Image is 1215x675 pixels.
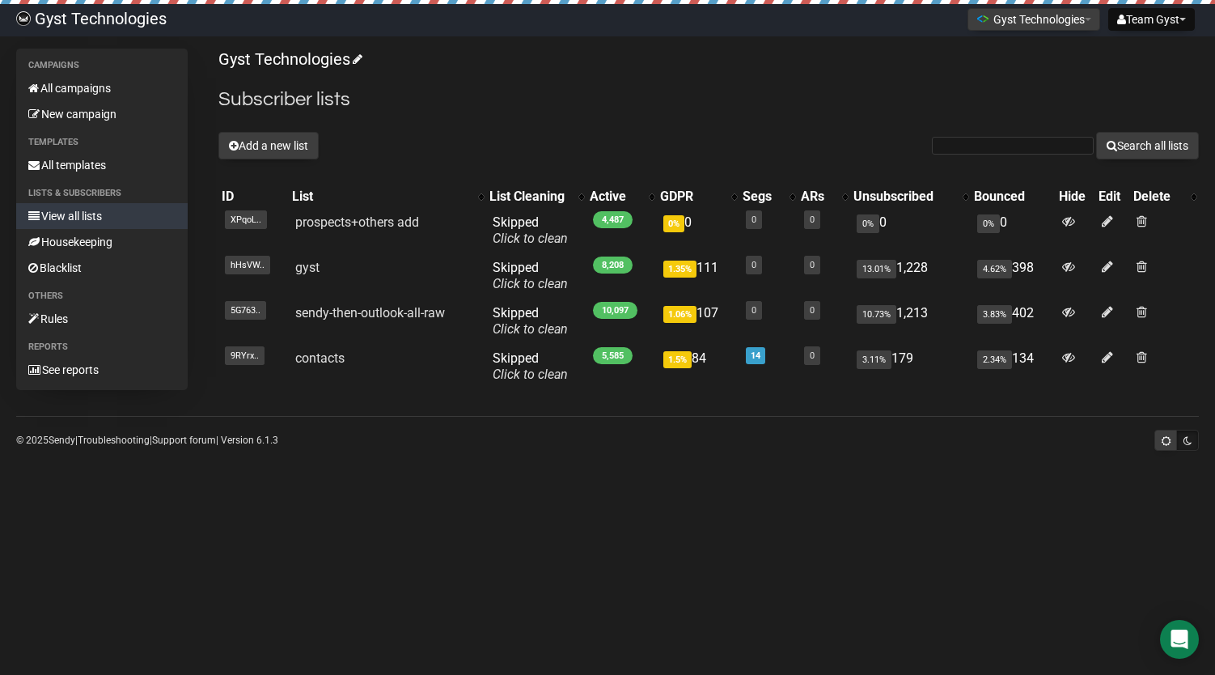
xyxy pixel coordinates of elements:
[850,253,971,299] td: 1,228
[16,357,188,383] a: See reports
[289,185,486,208] th: List: No sort applied, activate to apply an ascending sort
[1095,185,1130,208] th: Edit: No sort applied, sorting is disabled
[222,189,286,205] div: ID
[660,189,723,205] div: GDPR
[489,189,570,205] div: List Cleaning
[657,208,739,253] td: 0
[493,321,568,337] a: Click to clean
[493,305,568,337] span: Skipped
[493,367,568,382] a: Click to clean
[593,257,633,274] span: 8,208
[850,344,971,389] td: 179
[977,305,1012,324] span: 3.83%
[810,350,815,361] a: 0
[1096,132,1199,159] button: Search all lists
[663,306,696,323] span: 1.06%
[810,260,815,270] a: 0
[1059,189,1093,205] div: Hide
[16,255,188,281] a: Blacklist
[295,350,345,366] a: contacts
[16,184,188,203] li: Lists & subscribers
[493,231,568,246] a: Click to clean
[218,185,289,208] th: ID: No sort applied, sorting is disabled
[657,299,739,344] td: 107
[16,203,188,229] a: View all lists
[751,214,756,225] a: 0
[976,12,989,25] img: 1.png
[16,75,188,101] a: All campaigns
[16,431,278,449] p: © 2025 | | | Version 6.1.3
[974,189,1052,205] div: Bounced
[977,214,1000,233] span: 0%
[798,185,849,208] th: ARs: No sort applied, activate to apply an ascending sort
[593,302,637,319] span: 10,097
[1056,185,1096,208] th: Hide: No sort applied, sorting is disabled
[16,133,188,152] li: Templates
[853,189,955,205] div: Unsubscribed
[751,260,756,270] a: 0
[977,260,1012,278] span: 4.62%
[657,344,739,389] td: 84
[225,346,265,365] span: 9RYrx..
[225,256,270,274] span: hHsVW..
[810,214,815,225] a: 0
[152,435,216,446] a: Support forum
[977,350,1012,369] span: 2.34%
[493,276,568,291] a: Click to clean
[971,185,1055,208] th: Bounced: No sort applied, sorting is disabled
[16,287,188,306] li: Others
[1099,189,1127,205] div: Edit
[49,435,75,446] a: Sendy
[751,305,756,316] a: 0
[743,189,782,205] div: Segs
[225,301,266,320] span: 5G763..
[16,306,188,332] a: Rules
[657,253,739,299] td: 111
[857,214,879,233] span: 0%
[663,215,684,232] span: 0%
[493,350,568,382] span: Skipped
[1160,620,1199,659] div: Open Intercom Messenger
[78,435,150,446] a: Troubleshooting
[810,305,815,316] a: 0
[16,229,188,255] a: Housekeeping
[16,337,188,357] li: Reports
[739,185,798,208] th: Segs: No sort applied, activate to apply an ascending sort
[295,214,419,230] a: prospects+others add
[292,189,470,205] div: List
[16,11,31,26] img: 4bbcbfc452d929a90651847d6746e700
[218,49,360,69] a: Gyst Technologies
[657,185,739,208] th: GDPR: No sort applied, activate to apply an ascending sort
[218,85,1199,114] h2: Subscriber lists
[857,350,891,369] span: 3.11%
[16,56,188,75] li: Campaigns
[590,189,640,205] div: Active
[218,132,319,159] button: Add a new list
[850,208,971,253] td: 0
[593,211,633,228] span: 4,487
[593,347,633,364] span: 5,585
[663,261,696,278] span: 1.35%
[486,185,586,208] th: List Cleaning: No sort applied, activate to apply an ascending sort
[586,185,656,208] th: Active: No sort applied, activate to apply an ascending sort
[295,305,445,321] a: sendy-then-outlook-all-raw
[971,253,1055,299] td: 398
[663,351,692,368] span: 1.5%
[971,299,1055,344] td: 402
[971,208,1055,253] td: 0
[1133,189,1183,205] div: Delete
[751,350,760,361] a: 14
[971,344,1055,389] td: 134
[1108,8,1195,31] button: Team Gyst
[857,260,896,278] span: 13.01%
[1130,185,1199,208] th: Delete: No sort applied, activate to apply an ascending sort
[850,185,971,208] th: Unsubscribed: No sort applied, activate to apply an ascending sort
[850,299,971,344] td: 1,213
[857,305,896,324] span: 10.73%
[16,101,188,127] a: New campaign
[16,152,188,178] a: All templates
[225,210,267,229] span: XPqoL..
[295,260,320,275] a: gyst
[801,189,833,205] div: ARs
[967,8,1100,31] button: Gyst Technologies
